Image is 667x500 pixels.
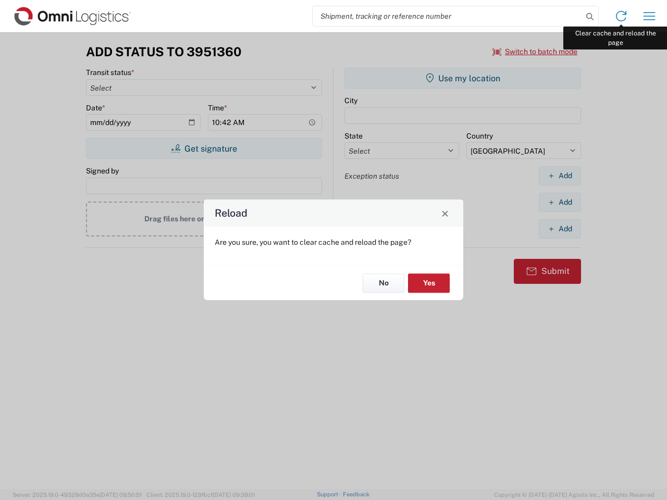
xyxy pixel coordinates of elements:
button: No [363,273,404,293]
button: Close [438,206,452,220]
button: Yes [408,273,450,293]
h4: Reload [215,206,248,221]
input: Shipment, tracking or reference number [313,6,583,26]
p: Are you sure, you want to clear cache and reload the page? [215,238,452,247]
